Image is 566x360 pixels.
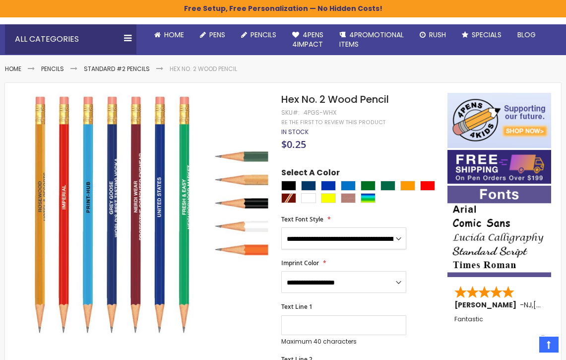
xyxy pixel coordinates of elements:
[304,109,336,117] div: 4PGS-WHX
[472,30,502,40] span: Specials
[447,186,551,277] img: font-personalization-examples
[454,300,520,310] span: [PERSON_NAME]
[524,300,532,310] span: NJ
[281,128,309,136] span: In stock
[281,167,340,181] span: Select A Color
[5,24,136,54] div: All Categories
[192,24,233,46] a: Pens
[281,92,389,106] span: Hex No. 2 Wood Pencil
[341,193,356,203] div: Natural
[301,193,316,203] div: White
[284,24,331,55] a: 4Pens4impact
[251,30,276,40] span: Pencils
[84,65,150,73] a: Standard #2 Pencils
[321,193,336,203] div: Yellow
[429,30,446,40] span: Rush
[41,65,64,73] a: Pencils
[233,24,284,46] a: Pencils
[454,316,544,337] div: Fantastic
[400,181,415,191] div: Orange
[25,92,268,336] img: Hex No. 2 Wood Pencil
[341,181,356,191] div: Blue Light
[447,93,551,147] img: 4pens 4 kids
[361,181,376,191] div: Green
[170,65,237,73] li: Hex No. 2 Wood Pencil
[517,30,536,40] span: Blog
[209,30,225,40] span: Pens
[281,108,300,117] strong: SKU
[281,215,323,223] span: Text Font Style
[331,24,412,55] a: 4PROMOTIONALITEMS
[281,259,319,267] span: Imprint Color
[380,181,395,191] div: Dark Green
[420,181,435,191] div: Red
[339,30,404,49] span: 4PROMOTIONAL ITEMS
[281,338,406,346] p: Maximum 40 characters
[447,150,551,184] img: Free shipping on orders over $199
[281,181,296,191] div: Black
[321,181,336,191] div: Blue
[5,65,21,73] a: Home
[146,24,192,46] a: Home
[539,337,559,353] a: Top
[301,181,316,191] div: Navy Blue
[412,24,454,46] a: Rush
[164,30,184,40] span: Home
[454,24,509,46] a: Specials
[281,138,306,151] span: $0.25
[281,128,309,136] div: Availability
[361,193,376,203] div: Assorted
[509,24,544,46] a: Blog
[281,119,385,126] a: Be the first to review this product
[292,30,323,49] span: 4Pens 4impact
[281,302,313,311] span: Text Line 1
